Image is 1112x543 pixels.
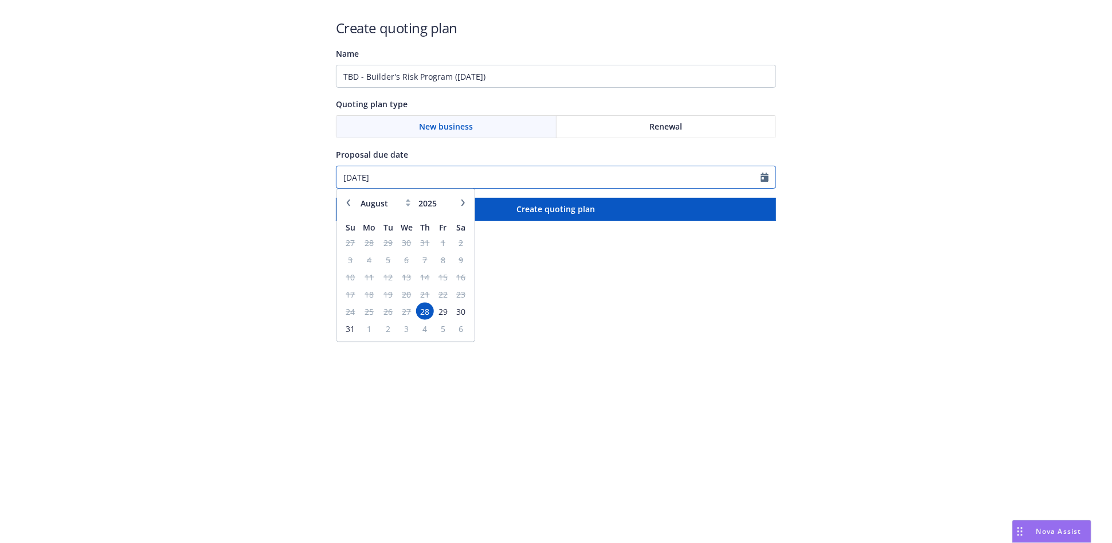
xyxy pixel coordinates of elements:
td: 1 [434,234,452,251]
span: We [401,221,413,232]
span: 1 [435,235,451,249]
span: 13 [398,269,415,284]
span: 25 [361,304,378,318]
span: Sa [456,221,465,232]
td: 28 [359,234,379,251]
span: New business [419,120,473,132]
span: 27 [343,235,358,249]
span: 30 [398,235,415,249]
span: 4 [417,321,433,335]
span: 28 [361,235,378,249]
td: 12 [379,268,397,286]
span: Fr [439,221,447,232]
td: 17 [342,286,359,303]
td: 16 [452,268,470,286]
span: Nova Assist [1036,526,1082,536]
span: 27 [398,304,415,318]
span: 28 [417,304,433,318]
span: 3 [398,321,415,335]
span: 14 [417,269,433,284]
span: 15 [435,269,451,284]
input: Quoting plan name [336,65,776,88]
span: 5 [381,252,396,267]
td: 22 [434,286,452,303]
td: 10 [342,268,359,286]
span: 9 [453,252,469,267]
span: 30 [453,304,469,318]
td: 15 [434,268,452,286]
span: 6 [398,252,415,267]
span: 2 [381,321,396,335]
td: 7 [416,251,434,268]
span: 6 [453,321,469,335]
span: 26 [381,304,396,318]
td: 6 [397,251,416,268]
svg: Calendar [761,173,769,182]
td: 27 [397,303,416,320]
td: 30 [397,234,416,251]
span: Proposal due date [336,149,408,160]
td: 19 [379,286,397,303]
span: 29 [435,304,451,318]
td: 23 [452,286,470,303]
span: Create quoting plan [517,204,596,214]
td: 31 [342,320,359,337]
td: 4 [359,251,379,268]
td: 18 [359,286,379,303]
span: Renewal [649,120,682,132]
td: 11 [359,268,379,286]
td: 9 [452,251,470,268]
td: 3 [342,251,359,268]
span: 5 [435,321,451,335]
span: Th [420,221,430,232]
span: 2 [453,235,469,249]
span: 10 [343,269,358,284]
td: 14 [416,268,434,286]
td: 26 [379,303,397,320]
td: 27 [342,234,359,251]
td: 3 [397,320,416,337]
td: 21 [416,286,434,303]
span: 29 [381,235,396,249]
td: 4 [416,320,434,337]
span: 20 [398,287,415,301]
td: 5 [379,251,397,268]
span: 8 [435,252,451,267]
span: Mo [363,221,375,232]
td: 1 [359,320,379,337]
span: 18 [361,287,378,301]
td: 30 [452,303,470,320]
span: 24 [343,304,358,318]
td: 25 [359,303,379,320]
span: 7 [417,252,433,267]
span: Tu [383,221,393,232]
td: 13 [397,268,416,286]
span: 1 [361,321,378,335]
button: Nova Assist [1012,520,1091,543]
td: 5 [434,320,452,337]
td: 29 [434,303,452,320]
span: Name [336,48,359,59]
span: 21 [417,287,433,301]
span: Su [346,221,355,232]
h1: Create quoting plan [336,18,776,37]
span: 31 [343,321,358,335]
span: 16 [453,269,469,284]
td: 6 [452,320,470,337]
td: 2 [452,234,470,251]
td: 2 [379,320,397,337]
span: 3 [343,252,358,267]
span: 4 [361,252,378,267]
td: 28 [416,303,434,320]
span: 22 [435,287,451,301]
span: 17 [343,287,358,301]
span: 19 [381,287,396,301]
td: 24 [342,303,359,320]
td: 8 [434,251,452,268]
button: Create quoting plan [336,198,776,221]
div: Drag to move [1013,521,1027,542]
span: Quoting plan type [336,99,408,110]
td: 31 [416,234,434,251]
span: 11 [361,269,378,284]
